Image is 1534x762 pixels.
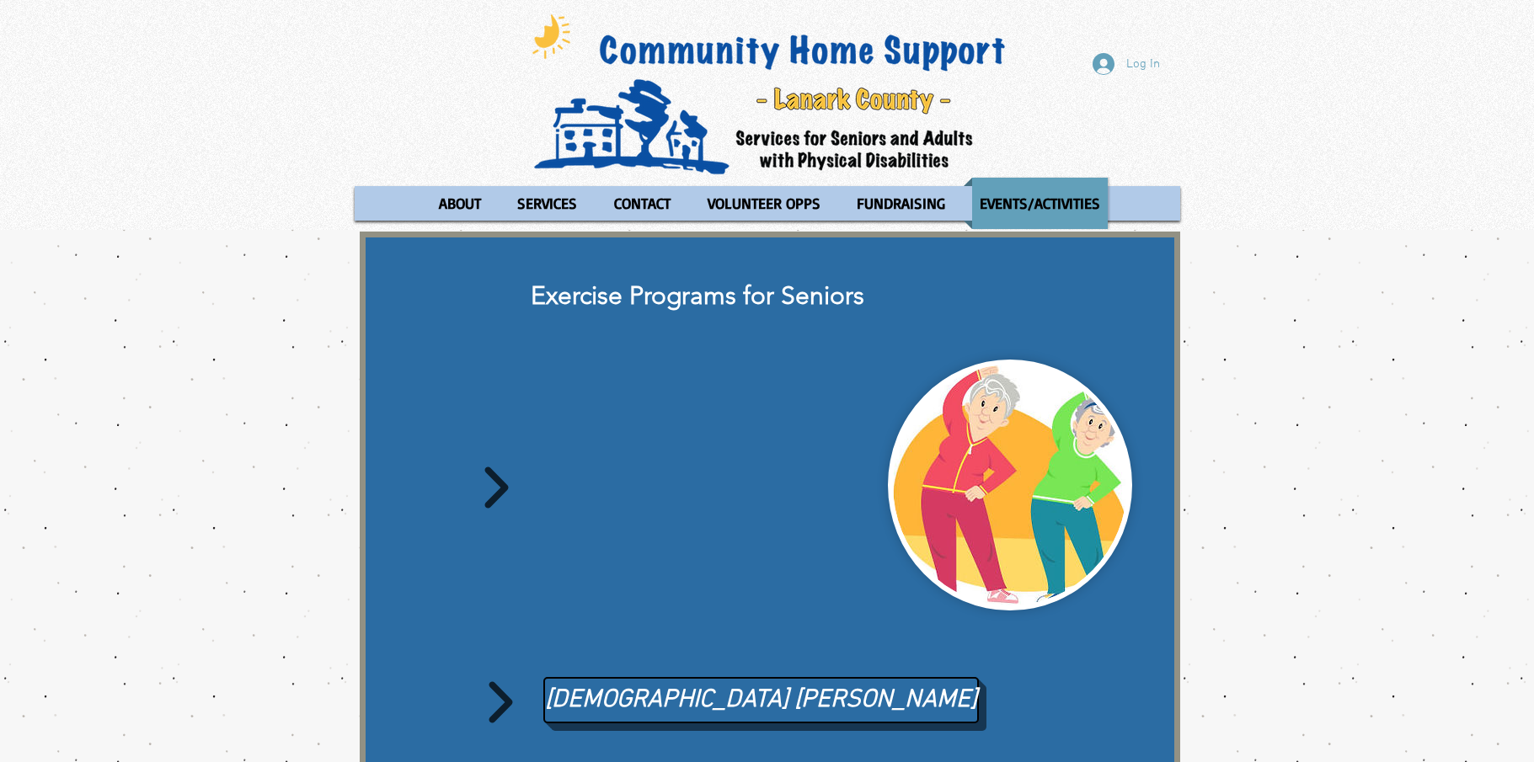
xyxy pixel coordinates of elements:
[1120,56,1166,73] span: Log In
[849,178,953,229] p: FUNDRAISING
[422,178,497,229] a: ABOUT
[597,178,687,229] a: CONTACT
[510,178,585,229] p: SERVICES
[545,683,977,718] span: [DEMOGRAPHIC_DATA] [PERSON_NAME]
[1081,48,1172,80] button: Log In
[841,178,959,229] a: FUNDRAISING
[964,178,1116,229] a: EVENTS/ACTIVITIES
[531,280,864,311] span: Exercise Programs for Seniors
[607,178,678,229] p: CONTACT
[543,677,979,723] a: Taoist Tai Chi
[972,178,1108,229] p: EVENTS/ACTIVITIES
[431,178,489,229] p: ABOUT
[700,178,828,229] p: VOLUNTEER OPPS
[355,178,1180,229] nav: Site
[501,178,593,229] a: SERVICES
[692,178,836,229] a: VOLUNTEER OPPS
[893,365,1127,605] img: exercise-class.jpg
